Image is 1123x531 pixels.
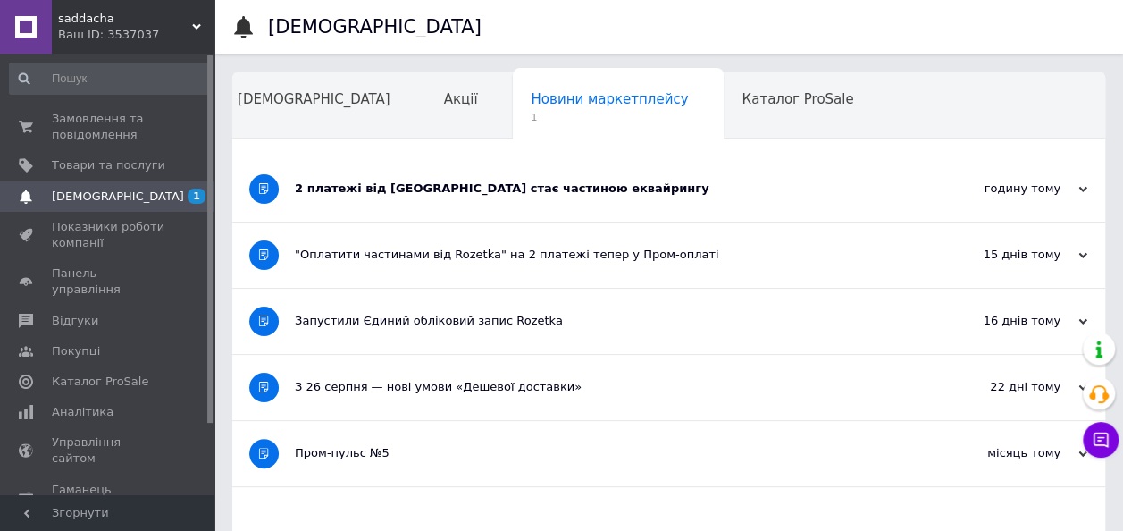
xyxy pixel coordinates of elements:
span: 1 [188,189,205,204]
div: 22 дні тому [909,379,1087,395]
div: З 26 серпня — нові умови «Дешевої доставки» [295,379,909,395]
div: 15 днів тому [909,247,1087,263]
span: Каталог ProSale [52,374,148,390]
div: Пром-пульс №5 [295,445,909,461]
h1: [DEMOGRAPHIC_DATA] [268,16,482,38]
span: Відгуки [52,313,98,329]
div: "Оплатити частинами від Rozetka" на 2 платежі тепер у Пром-оплаті [295,247,909,263]
span: Покупці [52,343,100,359]
div: Ваш ID: 3537037 [58,27,214,43]
div: 16 днів тому [909,313,1087,329]
span: Замовлення та повідомлення [52,111,165,143]
input: Пошук [9,63,211,95]
span: 1 [531,111,688,124]
span: Новини маркетплейсу [531,91,688,107]
div: 2 платежі від [GEOGRAPHIC_DATA] стає частиною еквайрингу [295,181,909,197]
div: годину тому [909,181,1087,197]
span: Каталог ProSale [742,91,853,107]
span: saddacha [58,11,192,27]
span: Товари та послуги [52,157,165,173]
span: Показники роботи компанії [52,219,165,251]
span: Гаманець компанії [52,482,165,514]
span: Управління сайтом [52,434,165,467]
span: Панель управління [52,265,165,298]
span: [DEMOGRAPHIC_DATA] [238,91,390,107]
span: Акції [444,91,478,107]
span: [DEMOGRAPHIC_DATA] [52,189,184,205]
div: Запустили Єдиний обліковий запис Rozetka [295,313,909,329]
span: Аналітика [52,404,113,420]
button: Чат з покупцем [1083,422,1119,458]
div: місяць тому [909,445,1087,461]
